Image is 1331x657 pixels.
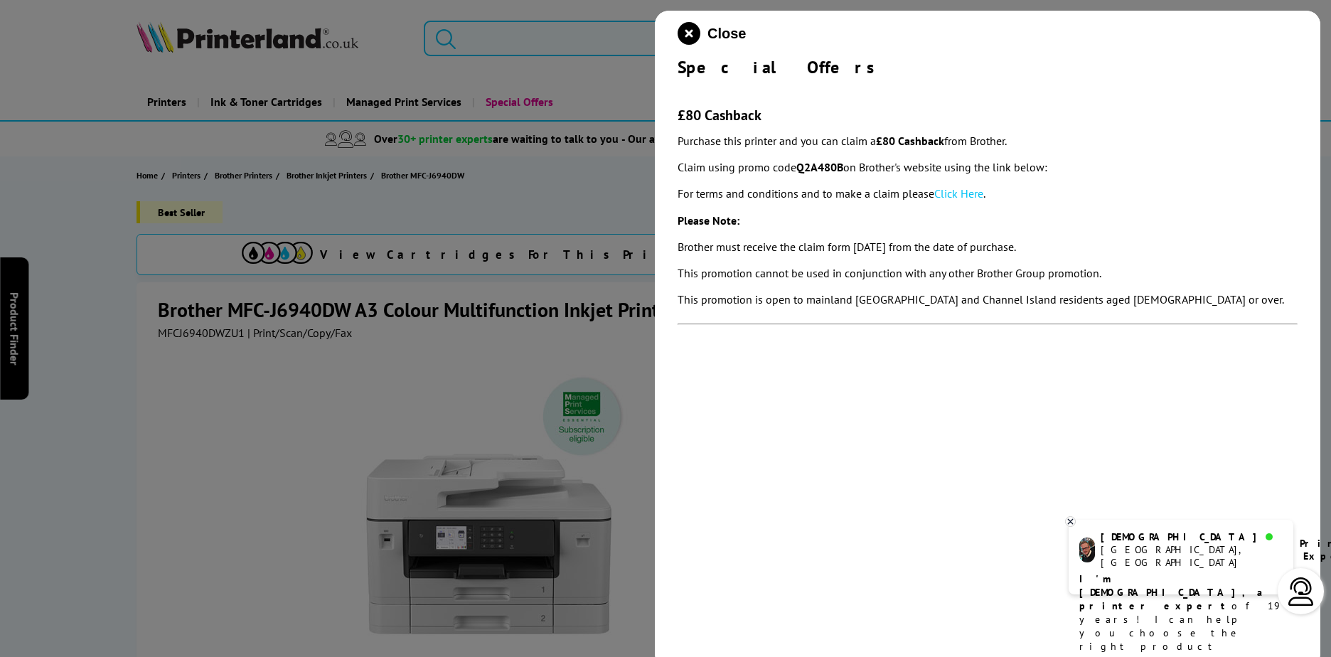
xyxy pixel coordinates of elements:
[1287,577,1315,606] img: user-headset-light.svg
[1101,543,1282,569] div: [GEOGRAPHIC_DATA], [GEOGRAPHIC_DATA]
[678,184,1298,203] p: For terms and conditions and to make a claim please .
[1079,572,1283,653] p: of 19 years! I can help you choose the right product
[678,240,1016,254] em: Brother must receive the claim form [DATE] from the date of purchase.
[876,134,944,148] strong: £80 Cashback
[678,132,1298,151] p: Purchase this printer and you can claim a from Brother.
[934,186,983,201] a: Click Here
[678,106,1298,124] h3: £80 Cashback
[1079,572,1267,612] b: I'm [DEMOGRAPHIC_DATA], a printer expert
[678,158,1298,177] p: Claim using promo code on Brother's website using the link below:
[678,292,1284,306] em: This promotion is open to mainland [GEOGRAPHIC_DATA] and Channel Island residents aged [DEMOGRAPH...
[1101,530,1282,543] div: [DEMOGRAPHIC_DATA]
[678,56,1298,78] div: Special Offers
[678,213,739,228] strong: Please Note:
[707,26,746,42] span: Close
[678,266,1101,280] em: This promotion cannot be used in conjunction with any other Brother Group promotion.
[678,22,746,45] button: close modal
[1079,538,1095,562] img: chris-livechat.png
[796,160,843,174] strong: Q2A480B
